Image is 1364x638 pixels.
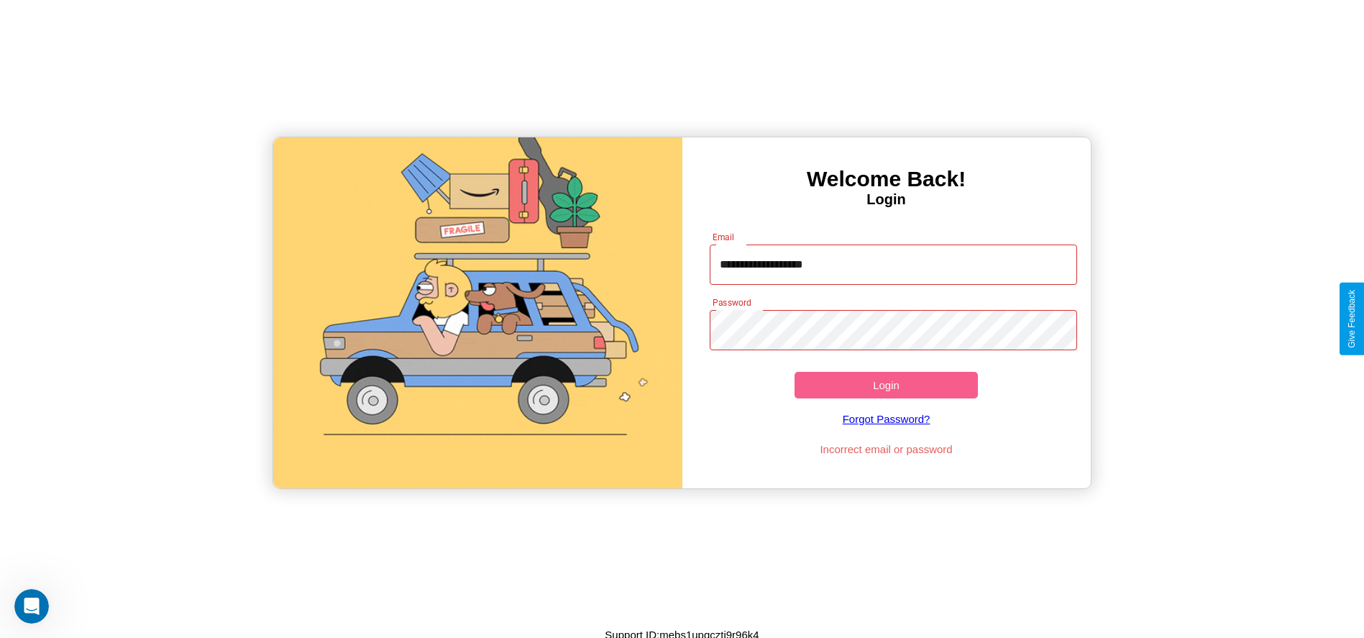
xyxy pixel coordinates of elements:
a: Forgot Password? [702,398,1070,439]
button: Login [795,372,979,398]
label: Email [713,231,735,243]
p: Incorrect email or password [702,439,1070,459]
img: gif [273,137,682,488]
h4: Login [682,191,1091,208]
iframe: Intercom live chat [14,589,49,624]
h3: Welcome Back! [682,167,1091,191]
div: Give Feedback [1347,290,1357,348]
label: Password [713,296,751,309]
